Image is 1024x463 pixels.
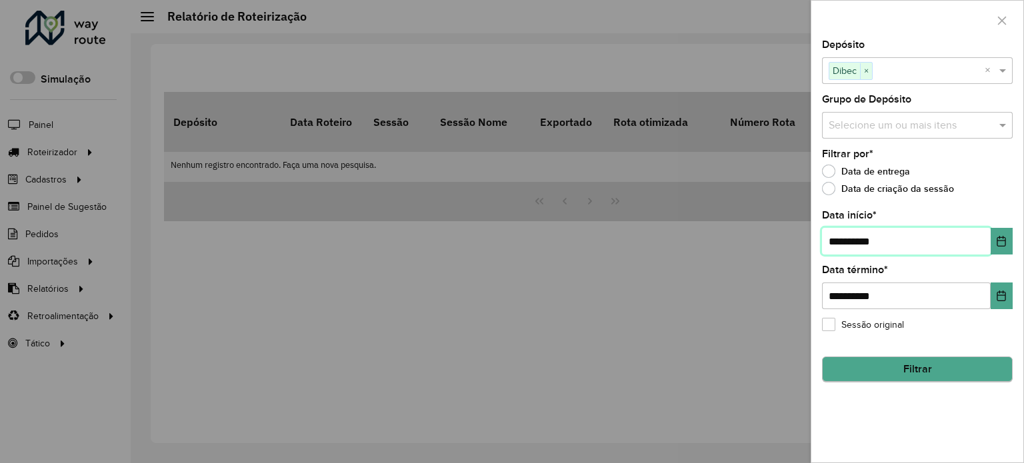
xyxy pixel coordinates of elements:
[822,146,873,162] label: Filtrar por
[829,63,860,79] span: Dibec
[822,37,865,53] label: Depósito
[822,262,888,278] label: Data término
[985,63,996,79] span: Clear all
[822,356,1013,382] button: Filtrar
[991,282,1013,309] button: Choose Date
[822,165,910,178] label: Data de entrega
[822,182,954,195] label: Data de criação da sessão
[822,91,911,107] label: Grupo de Depósito
[991,228,1013,254] button: Choose Date
[860,63,872,79] span: ×
[822,207,877,223] label: Data início
[822,318,904,332] label: Sessão original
